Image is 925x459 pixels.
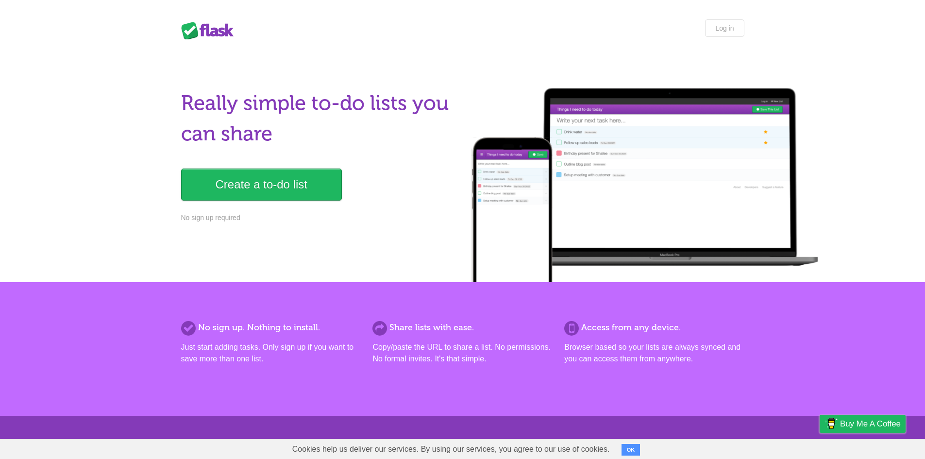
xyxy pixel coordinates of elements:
[181,341,361,365] p: Just start adding tasks. Only sign up if you want to save more than one list.
[622,444,640,456] button: OK
[372,321,552,334] h2: Share lists with ease.
[181,169,342,201] a: Create a to-do list
[181,88,457,149] h1: Really simple to-do lists you can share
[181,213,457,223] p: No sign up required
[840,415,901,432] span: Buy me a coffee
[705,19,744,37] a: Log in
[372,341,552,365] p: Copy/paste the URL to share a list. No permissions. No formal invites. It's that simple.
[820,415,906,433] a: Buy me a coffee
[564,341,744,365] p: Browser based so your lists are always synced and you can access them from anywhere.
[283,440,620,459] span: Cookies help us deliver our services. By using our services, you agree to our use of cookies.
[824,415,838,432] img: Buy me a coffee
[181,321,361,334] h2: No sign up. Nothing to install.
[564,321,744,334] h2: Access from any device.
[181,22,239,39] div: Flask Lists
